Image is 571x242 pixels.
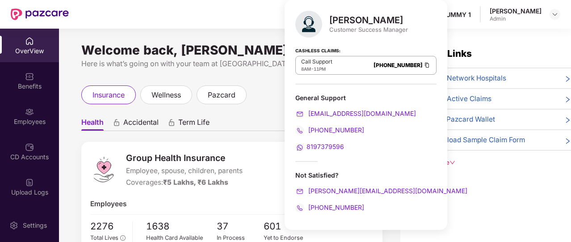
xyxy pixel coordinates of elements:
span: 💳 Load Pazcard Wallet [418,114,495,125]
span: Group Health Insurance [126,151,243,165]
span: 1638 [146,219,217,234]
img: svg+xml;base64,PHN2ZyB4bWxucz0iaHR0cDovL3d3dy53My5vcmcvMjAwMC9zdmciIHdpZHRoPSIyMCIgaGVpZ2h0PSIyMC... [295,204,304,212]
span: [PHONE_NUMBER] [306,126,364,134]
img: svg+xml;base64,PHN2ZyBpZD0iU2V0dGluZy0yMHgyMCIgeG1sbnM9Imh0dHA6Ly93d3cudzMub3JnLzIwMDAvc3ZnIiB3aW... [9,221,18,230]
span: right [564,136,571,145]
div: animation [168,119,176,127]
span: down [449,160,455,166]
span: right [564,116,571,125]
img: svg+xml;base64,PHN2ZyBpZD0iRHJvcGRvd24tMzJ4MzIiIHhtbG5zPSJodHRwOi8vd3d3LnczLm9yZy8yMDAwL3N2ZyIgd2... [551,11,558,18]
a: [PERSON_NAME][EMAIL_ADDRESS][DOMAIN_NAME] [295,187,467,195]
div: Admin [490,15,542,22]
span: right [564,75,571,84]
img: logo [90,156,117,183]
img: svg+xml;base64,PHN2ZyBpZD0iSG9tZSIgeG1sbnM9Imh0dHA6Ly93d3cudzMub3JnLzIwMDAvc3ZnIiB3aWR0aD0iMjAiIG... [25,37,34,46]
div: Welcome back, [PERSON_NAME]! [81,47,382,54]
strong: Cashless Claims: [295,45,340,55]
div: General Support [295,93,437,102]
span: info-circle [120,235,125,240]
span: 2276 [90,219,126,234]
div: animation [113,119,121,127]
span: right [564,95,571,104]
div: - [301,65,332,72]
span: Term Life [178,118,210,131]
span: 🏥 View Network Hospitals [418,73,506,84]
span: [EMAIL_ADDRESS][DOMAIN_NAME] [306,110,416,117]
a: [PHONE_NUMBER] [295,126,364,134]
a: [EMAIL_ADDRESS][DOMAIN_NAME] [295,110,416,117]
span: 8AM [301,66,311,72]
div: Not Satisfied? [295,171,437,179]
span: 601 [264,219,311,234]
img: svg+xml;base64,PHN2ZyB4bWxucz0iaHR0cDovL3d3dy53My5vcmcvMjAwMC9zdmciIHhtbG5zOnhsaW5rPSJodHRwOi8vd3... [295,11,322,38]
span: 37 [217,219,264,234]
span: 11PM [314,66,326,72]
img: svg+xml;base64,PHN2ZyBpZD0iQmVuZWZpdHMiIHhtbG5zPSJodHRwOi8vd3d3LnczLm9yZy8yMDAwL3N2ZyIgd2lkdGg9Ij... [25,72,34,81]
img: New Pazcare Logo [11,8,69,20]
img: svg+xml;base64,PHN2ZyBpZD0iRW1wbG95ZWVzIiB4bWxucz0iaHR0cDovL3d3dy53My5vcmcvMjAwMC9zdmciIHdpZHRoPS... [25,107,34,116]
div: [PERSON_NAME] [490,7,542,15]
span: 📊 View Active Claims [418,93,491,104]
span: wellness [151,89,181,101]
img: svg+xml;base64,PHN2ZyB4bWxucz0iaHR0cDovL3d3dy53My5vcmcvMjAwMC9zdmciIHdpZHRoPSIyMCIgaGVpZ2h0PSIyMC... [295,143,304,152]
a: 8197379596 [295,143,344,150]
a: [PHONE_NUMBER] [295,204,364,211]
p: Call Support [301,58,332,65]
span: Employees [90,199,126,209]
span: insurance [92,89,125,101]
a: [PHONE_NUMBER] [374,62,423,68]
div: Settings [20,221,50,230]
span: 8197379596 [306,143,344,150]
img: svg+xml;base64,PHN2ZyB4bWxucz0iaHR0cDovL3d3dy53My5vcmcvMjAwMC9zdmciIHdpZHRoPSIyMCIgaGVpZ2h0PSIyMC... [295,110,304,119]
img: svg+xml;base64,PHN2ZyB4bWxucz0iaHR0cDovL3d3dy53My5vcmcvMjAwMC9zdmciIHdpZHRoPSIyMCIgaGVpZ2h0PSIyMC... [295,187,304,196]
div: Coverages: [126,177,243,188]
div: View More [418,158,571,167]
span: Employee, spouse, children, parents [126,166,243,176]
span: [PHONE_NUMBER] [306,204,364,211]
span: Health [81,118,104,131]
span: 📄 Download Sample Claim Form [418,135,525,145]
span: ₹5 Lakhs, ₹6 Lakhs [163,178,228,187]
span: pazcard [208,89,235,101]
img: svg+xml;base64,PHN2ZyBpZD0iVXBsb2FkX0xvZ3MiIGRhdGEtbmFtZT0iVXBsb2FkIExvZ3MiIHhtbG5zPSJodHRwOi8vd3... [25,178,34,187]
img: svg+xml;base64,PHN2ZyBpZD0iQ0RfQWNjb3VudHMiIGRhdGEtbmFtZT0iQ0QgQWNjb3VudHMiIHhtbG5zPSJodHRwOi8vd3... [25,143,34,152]
div: [PERSON_NAME] [329,15,408,25]
div: Customer Success Manager [329,25,408,34]
img: Clipboard Icon [424,61,431,69]
span: Total Lives [90,234,118,241]
div: Here is what’s going on with your team at [GEOGRAPHIC_DATA] [81,58,382,69]
img: svg+xml;base64,PHN2ZyB4bWxucz0iaHR0cDovL3d3dy53My5vcmcvMjAwMC9zdmciIHdpZHRoPSIyMCIgaGVpZ2h0PSIyMC... [295,126,304,135]
span: Accidental [123,118,159,131]
div: General Support [295,93,437,152]
span: [PERSON_NAME][EMAIL_ADDRESS][DOMAIN_NAME] [306,187,467,195]
div: Not Satisfied? [295,171,437,212]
